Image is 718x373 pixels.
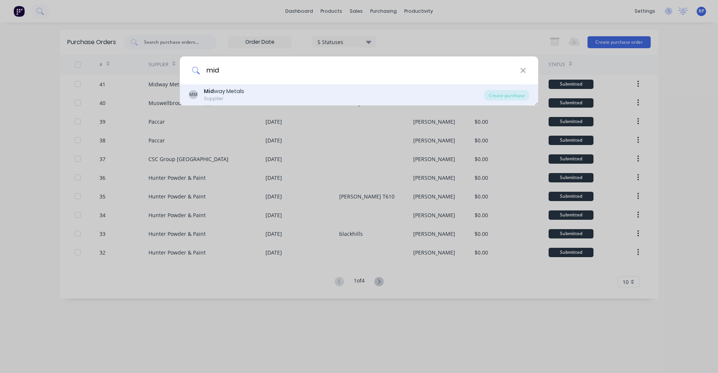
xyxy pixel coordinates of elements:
[484,90,529,101] div: Create purchase
[204,95,244,102] div: Supplier
[204,87,214,95] b: Mid
[204,87,244,95] div: way Metals
[200,56,520,84] input: Enter a supplier name to create a new order...
[189,90,198,99] div: MM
